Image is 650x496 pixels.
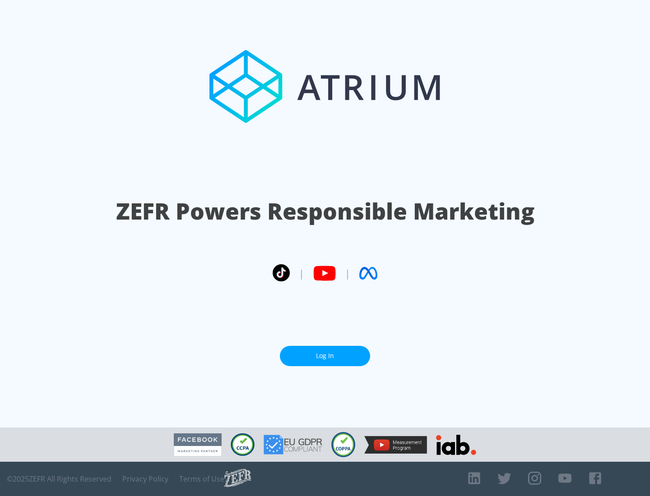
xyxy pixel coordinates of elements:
a: Log In [280,346,370,366]
img: YouTube Measurement Program [364,436,427,454]
img: COPPA Compliant [331,432,355,457]
img: IAB [436,435,476,455]
h1: ZEFR Powers Responsible Marketing [116,196,534,227]
a: Terms of Use [179,474,224,483]
img: GDPR Compliant [264,435,322,455]
span: © 2025 ZEFR All Rights Reserved [7,474,111,483]
a: Privacy Policy [122,474,168,483]
span: | [345,266,350,280]
img: CCPA Compliant [231,433,255,456]
span: | [299,266,304,280]
img: Facebook Marketing Partner [174,433,222,456]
